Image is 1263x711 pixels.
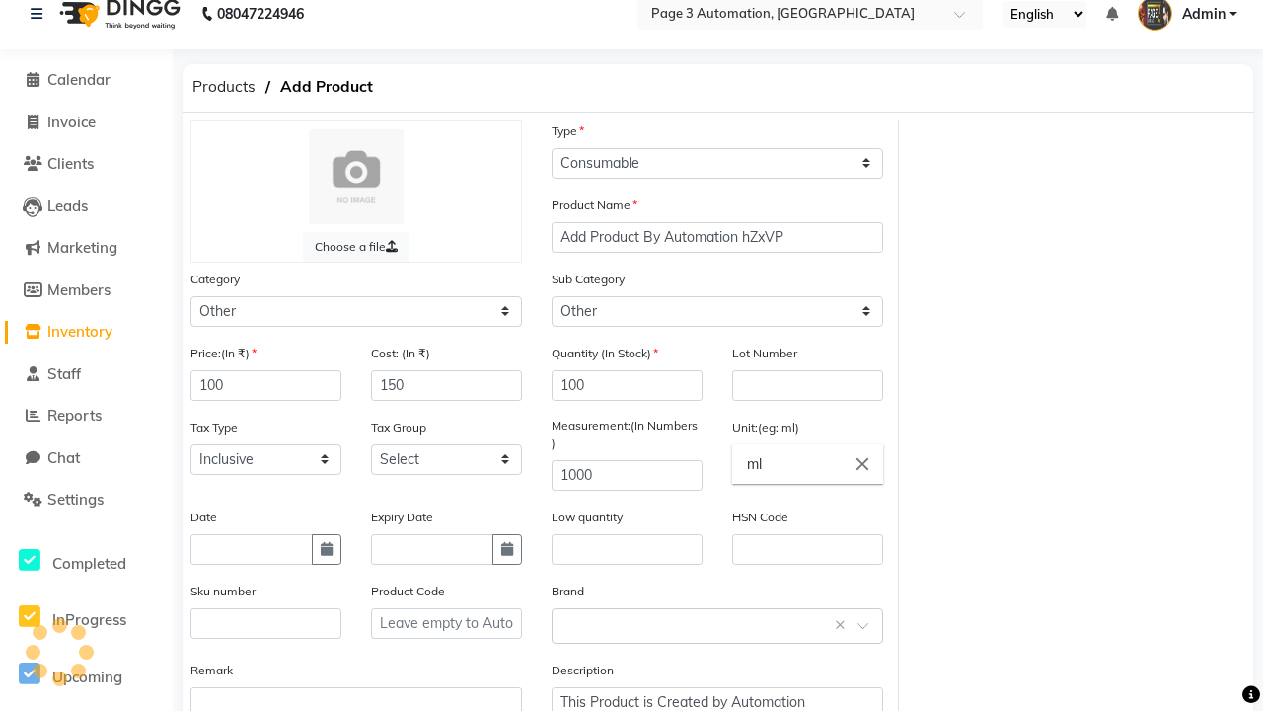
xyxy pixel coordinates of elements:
label: Product Code [371,583,445,600]
a: Staff [5,363,168,386]
a: Settings [5,489,168,512]
label: Type [552,122,584,140]
label: Product Name [552,197,637,214]
a: Invoice [5,112,168,134]
label: Sub Category [552,271,625,288]
span: Settings [47,490,104,509]
span: Clients [47,154,94,173]
img: Cinque Terre [309,129,404,224]
label: Sku number [190,583,256,600]
span: Admin [1182,4,1226,25]
label: Unit:(eg: ml) [732,419,799,436]
input: Leave empty to Autogenerate [371,608,522,639]
span: Chat [47,448,80,467]
a: Chat [5,447,168,470]
span: Calendar [47,70,111,89]
span: Staff [47,364,81,383]
label: Lot Number [732,345,797,362]
label: Measurement:(In Numbers ) [552,417,703,452]
label: Date [190,509,217,526]
label: Brand [552,583,584,600]
label: HSN Code [732,509,788,526]
label: Tax Type [190,419,238,436]
a: Reports [5,405,168,428]
span: Products [183,69,265,105]
label: Cost: (In ₹) [371,345,430,362]
a: Marketing [5,237,168,260]
label: Quantity (In Stock) [552,345,658,362]
span: Invoice [47,113,96,131]
label: Price:(In ₹) [190,345,257,362]
a: Inventory [5,321,168,344]
label: Category [190,271,240,288]
label: Tax Group [371,419,426,436]
label: Low quantity [552,509,623,526]
span: Members [47,280,111,299]
span: Clear all [835,615,852,636]
a: Calendar [5,69,168,92]
label: Description [552,662,614,679]
span: Upcoming [52,668,122,686]
label: Expiry Date [371,509,433,526]
span: Inventory [47,322,112,341]
label: Remark [190,662,233,679]
span: Completed [52,554,126,573]
span: InProgress [52,610,126,629]
span: Leads [47,197,88,215]
label: Choose a file [303,232,409,262]
span: Reports [47,406,102,425]
a: Members [5,279,168,302]
i: Close [852,453,873,475]
span: Marketing [47,238,117,257]
a: Clients [5,153,168,176]
a: Leads [5,196,168,218]
span: Add Product [270,69,383,105]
